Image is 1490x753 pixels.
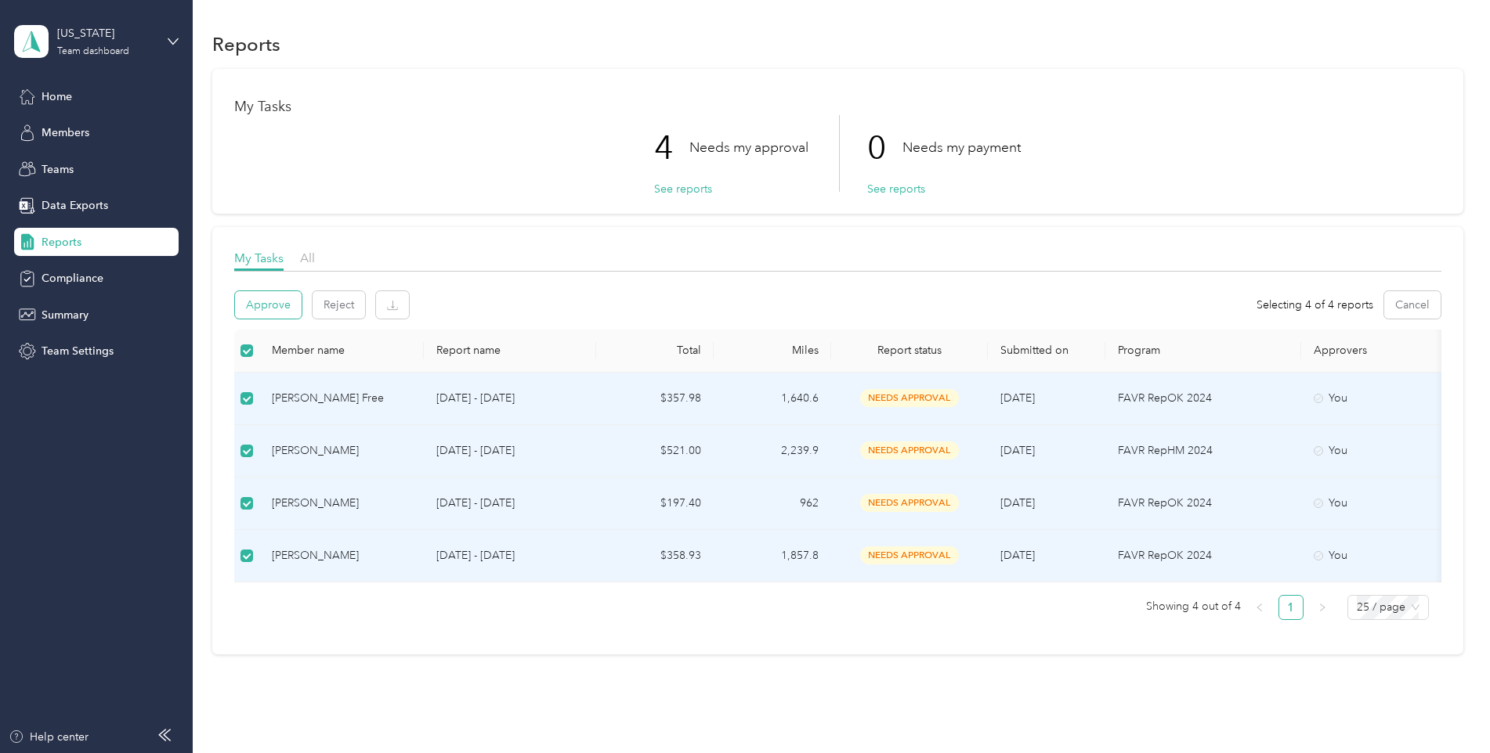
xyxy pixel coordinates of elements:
[1105,330,1301,373] th: Program
[313,291,365,319] button: Reject
[212,36,280,52] h1: Reports
[1279,596,1303,619] a: 1
[272,442,411,459] div: [PERSON_NAME]
[272,495,411,512] div: [PERSON_NAME]
[1347,595,1429,620] div: Page Size
[860,441,959,459] span: needs approval
[1247,595,1272,620] button: left
[714,373,831,425] td: 1,640.6
[9,729,89,745] button: Help center
[1278,595,1304,620] li: 1
[1105,477,1301,530] td: FAVR RepOK 2024
[1118,495,1289,512] p: FAVR RepOK 2024
[596,530,714,582] td: $358.93
[1000,444,1035,457] span: [DATE]
[1257,297,1373,313] span: Selecting 4 of 4 reports
[272,390,411,407] div: [PERSON_NAME] Free
[1255,603,1264,612] span: left
[844,344,975,357] span: Report status
[1402,665,1490,753] iframe: Everlance-gr Chat Button Frame
[42,88,72,105] span: Home
[1146,595,1241,618] span: Showing 4 out of 4
[1000,391,1035,405] span: [DATE]
[654,181,712,197] button: See reports
[272,547,411,564] div: [PERSON_NAME]
[609,344,701,357] div: Total
[1314,547,1445,564] div: You
[1357,596,1419,619] span: 25 / page
[860,546,959,564] span: needs approval
[596,373,714,425] td: $357.98
[867,181,925,197] button: See reports
[272,344,411,357] div: Member name
[1105,425,1301,477] td: FAVR RepHM 2024
[1314,442,1445,459] div: You
[42,307,89,323] span: Summary
[1000,549,1035,562] span: [DATE]
[1247,595,1272,620] li: Previous Page
[860,389,959,407] span: needs approval
[1105,373,1301,425] td: FAVR RepOK 2024
[714,477,831,530] td: 962
[654,115,689,181] p: 4
[726,344,819,357] div: Miles
[988,330,1105,373] th: Submitted on
[259,330,424,373] th: Member name
[436,495,584,512] p: [DATE] - [DATE]
[1384,291,1441,319] button: Cancel
[860,494,959,512] span: needs approval
[436,442,584,459] p: [DATE] - [DATE]
[300,250,315,265] span: All
[234,250,284,265] span: My Tasks
[1118,390,1289,407] p: FAVR RepOK 2024
[424,330,596,373] th: Report name
[42,234,81,250] span: Reports
[42,124,89,141] span: Members
[57,25,155,41] div: [US_STATE]
[1105,530,1301,582] td: FAVR RepOK 2024
[1000,496,1035,510] span: [DATE]
[1301,330,1458,373] th: Approvers
[1314,495,1445,512] div: You
[42,197,108,214] span: Data Exports
[436,547,584,564] p: [DATE] - [DATE]
[1118,547,1289,564] p: FAVR RepOK 2024
[1314,390,1445,407] div: You
[1318,603,1327,612] span: right
[234,99,1441,115] h1: My Tasks
[867,115,902,181] p: 0
[689,138,808,157] p: Needs my approval
[596,477,714,530] td: $197.40
[42,161,74,178] span: Teams
[42,270,103,286] span: Compliance
[436,390,584,407] p: [DATE] - [DATE]
[714,530,831,582] td: 1,857.8
[596,425,714,477] td: $521.00
[57,47,129,56] div: Team dashboard
[1118,442,1289,459] p: FAVR RepHM 2024
[1310,595,1335,620] li: Next Page
[42,343,114,359] span: Team Settings
[1310,595,1335,620] button: right
[902,138,1021,157] p: Needs my payment
[235,291,302,319] button: Approve
[714,425,831,477] td: 2,239.9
